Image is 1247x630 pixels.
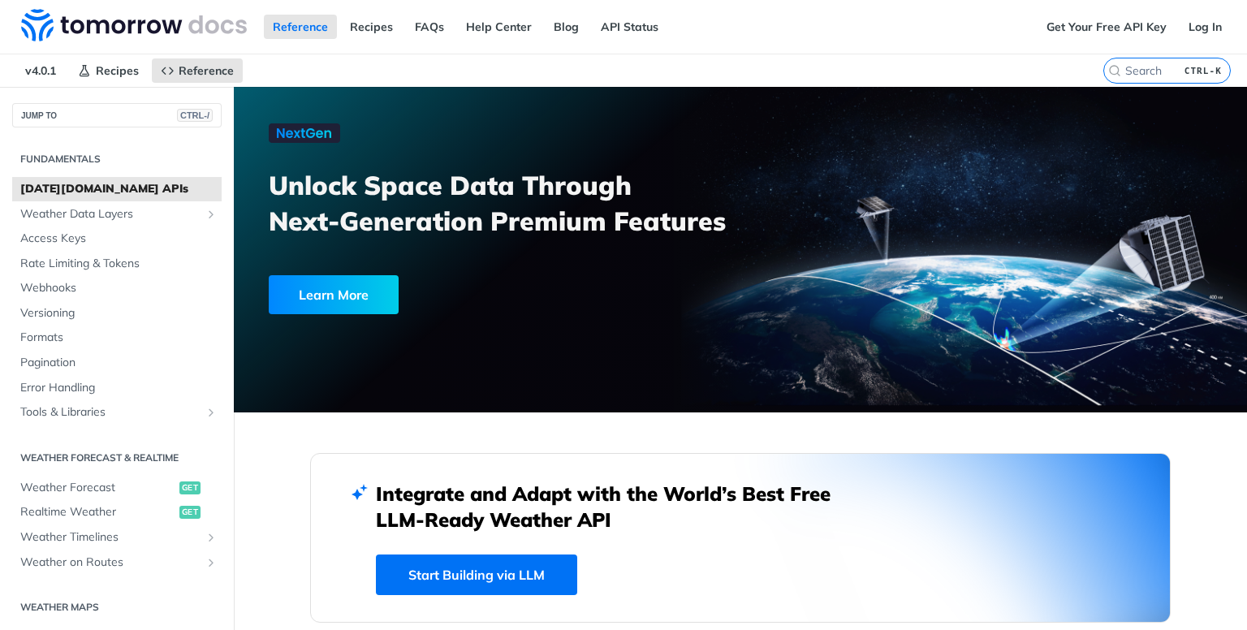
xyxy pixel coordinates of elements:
button: Show subpages for Weather Data Layers [205,208,218,221]
span: get [179,506,201,519]
a: Access Keys [12,227,222,251]
a: Get Your Free API Key [1038,15,1176,39]
span: Weather Timelines [20,529,201,546]
span: Access Keys [20,231,218,247]
span: get [179,481,201,494]
a: Log In [1180,15,1231,39]
div: Learn More [269,275,399,314]
span: Formats [20,330,218,346]
a: Realtime Weatherget [12,500,222,524]
span: Recipes [96,63,139,78]
svg: Search [1108,64,1121,77]
button: Show subpages for Weather on Routes [205,556,218,569]
span: Rate Limiting & Tokens [20,256,218,272]
a: Formats [12,326,222,350]
span: Weather Data Layers [20,206,201,222]
a: Rate Limiting & Tokens [12,252,222,276]
span: Versioning [20,305,218,321]
span: Webhooks [20,280,218,296]
kbd: CTRL-K [1180,63,1226,79]
a: Weather on RoutesShow subpages for Weather on Routes [12,550,222,575]
a: Weather Data LayersShow subpages for Weather Data Layers [12,202,222,227]
img: Tomorrow.io Weather API Docs [21,9,247,41]
a: Reference [264,15,337,39]
a: Webhooks [12,276,222,300]
span: Pagination [20,355,218,371]
a: API Status [592,15,667,39]
button: Show subpages for Weather Timelines [205,531,218,544]
a: Reference [152,58,243,83]
h2: Weather Forecast & realtime [12,451,222,465]
span: Weather Forecast [20,480,175,496]
a: Versioning [12,301,222,326]
h2: Weather Maps [12,600,222,615]
h2: Fundamentals [12,152,222,166]
img: NextGen [269,123,340,143]
a: Help Center [457,15,541,39]
a: Start Building via LLM [376,554,577,595]
span: Realtime Weather [20,504,175,520]
a: Recipes [69,58,148,83]
span: [DATE][DOMAIN_NAME] APIs [20,181,218,197]
a: Tools & LibrariesShow subpages for Tools & Libraries [12,400,222,425]
a: Pagination [12,351,222,375]
button: JUMP TOCTRL-/ [12,103,222,127]
span: v4.0.1 [16,58,65,83]
a: Learn More [269,275,660,314]
a: Recipes [341,15,402,39]
span: Reference [179,63,234,78]
span: CTRL-/ [177,109,213,122]
span: Tools & Libraries [20,404,201,421]
a: Error Handling [12,376,222,400]
a: [DATE][DOMAIN_NAME] APIs [12,177,222,201]
h2: Integrate and Adapt with the World’s Best Free LLM-Ready Weather API [376,481,855,533]
a: Blog [545,15,588,39]
a: Weather TimelinesShow subpages for Weather Timelines [12,525,222,550]
span: Error Handling [20,380,218,396]
span: Weather on Routes [20,554,201,571]
button: Show subpages for Tools & Libraries [205,406,218,419]
a: FAQs [406,15,453,39]
h3: Unlock Space Data Through Next-Generation Premium Features [269,167,758,239]
a: Weather Forecastget [12,476,222,500]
